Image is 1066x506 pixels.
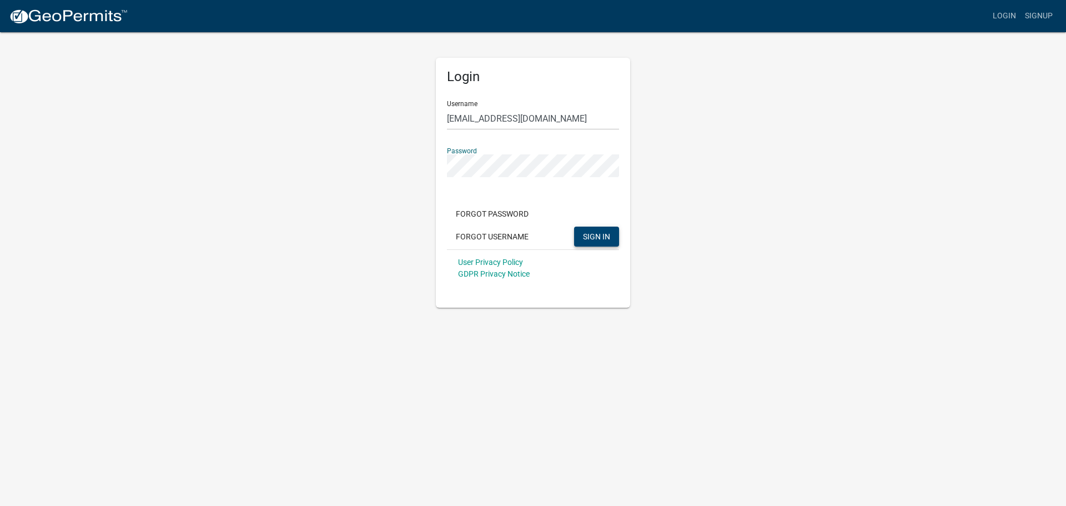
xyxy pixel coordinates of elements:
button: Forgot Password [447,204,537,224]
button: SIGN IN [574,227,619,247]
a: Signup [1020,6,1057,27]
a: User Privacy Policy [458,258,523,267]
a: GDPR Privacy Notice [458,269,530,278]
button: Forgot Username [447,227,537,247]
h5: Login [447,69,619,85]
span: SIGN IN [583,232,610,241]
a: Login [988,6,1020,27]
